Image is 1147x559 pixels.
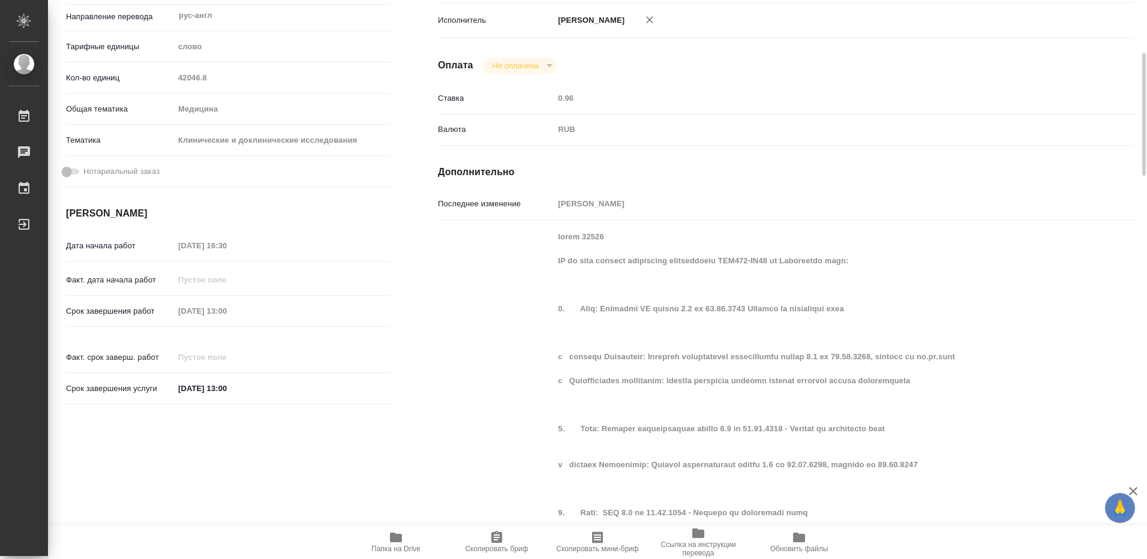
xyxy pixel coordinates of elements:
[438,124,554,136] p: Валюта
[66,274,174,286] p: Факт. дата начала работ
[749,525,849,559] button: Обновить файлы
[1110,495,1130,521] span: 🙏
[636,7,663,33] button: Удалить исполнителя
[174,302,279,320] input: Пустое поле
[66,305,174,317] p: Срок завершения работ
[438,58,473,73] h4: Оплата
[174,237,279,254] input: Пустое поле
[554,195,1076,212] input: Пустое поле
[489,61,542,71] button: Не оплачена
[174,271,279,288] input: Пустое поле
[770,545,828,553] span: Обновить файлы
[66,11,174,23] p: Направление перевода
[66,134,174,146] p: Тематика
[438,92,554,104] p: Ставка
[66,383,174,395] p: Срок завершения услуги
[446,525,547,559] button: Скопировать бриф
[554,89,1076,107] input: Пустое поле
[174,348,279,366] input: Пустое поле
[174,37,390,57] div: слово
[554,119,1076,140] div: RUB
[66,72,174,84] p: Кол-во единиц
[83,166,160,178] span: Нотариальный заказ
[554,14,624,26] p: [PERSON_NAME]
[438,14,554,26] p: Исполнитель
[66,240,174,252] p: Дата начала работ
[371,545,421,553] span: Папка на Drive
[346,525,446,559] button: Папка на Drive
[556,545,638,553] span: Скопировать мини-бриф
[1105,493,1135,523] button: 🙏
[438,165,1134,179] h4: Дополнительно
[66,206,390,221] h4: [PERSON_NAME]
[174,99,390,119] div: Медицина
[465,545,528,553] span: Скопировать бриф
[648,525,749,559] button: Ссылка на инструкции перевода
[438,198,554,210] p: Последнее изменение
[66,351,174,363] p: Факт. срок заверш. работ
[547,525,648,559] button: Скопировать мини-бриф
[174,69,390,86] input: Пустое поле
[174,380,279,397] input: ✎ Введи что-нибудь
[66,103,174,115] p: Общая тематика
[483,58,557,74] div: Не оплачена
[174,130,390,151] div: Клинические и доклинические исследования
[655,540,741,557] span: Ссылка на инструкции перевода
[66,41,174,53] p: Тарифные единицы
